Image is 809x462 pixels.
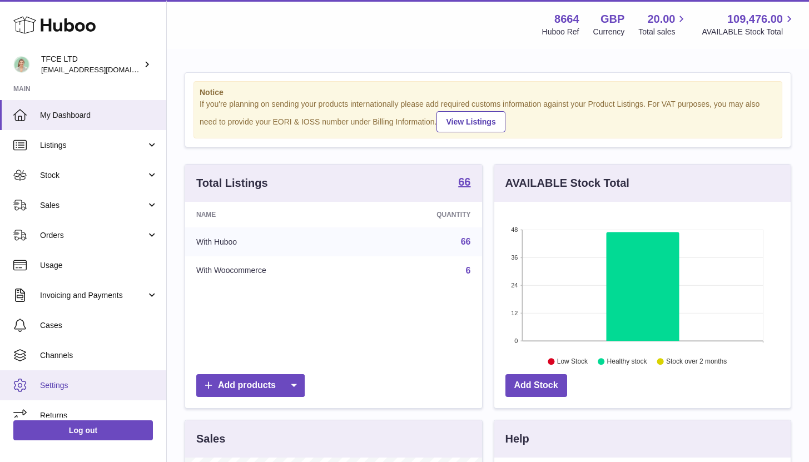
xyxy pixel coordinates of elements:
[542,27,579,37] div: Huboo Ref
[647,12,675,27] span: 20.00
[185,256,369,285] td: With Woocommerce
[511,282,518,289] text: 24
[436,111,505,132] a: View Listings
[40,110,158,121] span: My Dashboard
[13,420,153,440] a: Log out
[196,374,305,397] a: Add products
[638,12,688,37] a: 20.00 Total sales
[458,176,470,187] strong: 66
[511,254,518,261] text: 36
[200,87,776,98] strong: Notice
[600,12,624,27] strong: GBP
[40,140,146,151] span: Listings
[40,410,158,421] span: Returns
[41,65,163,74] span: [EMAIL_ADDRESS][DOMAIN_NAME]
[505,431,529,446] h3: Help
[40,260,158,271] span: Usage
[40,170,146,181] span: Stock
[200,99,776,132] div: If you're planning on sending your products internationally please add required customs informati...
[40,320,158,331] span: Cases
[638,27,688,37] span: Total sales
[702,27,796,37] span: AVAILABLE Stock Total
[13,56,30,73] img: hello@thefacialcuppingexpert.com
[40,380,158,391] span: Settings
[369,202,482,227] th: Quantity
[607,357,647,365] text: Healthy stock
[40,350,158,361] span: Channels
[514,337,518,344] text: 0
[505,374,567,397] a: Add Stock
[702,12,796,37] a: 109,476.00 AVAILABLE Stock Total
[196,431,225,446] h3: Sales
[557,357,588,365] text: Low Stock
[196,176,268,191] h3: Total Listings
[185,202,369,227] th: Name
[40,200,146,211] span: Sales
[40,230,146,241] span: Orders
[461,237,471,246] a: 66
[593,27,625,37] div: Currency
[511,226,518,233] text: 48
[666,357,727,365] text: Stock over 2 months
[554,12,579,27] strong: 8664
[466,266,471,275] a: 6
[511,310,518,316] text: 12
[41,54,141,75] div: TFCE LTD
[185,227,369,256] td: With Huboo
[727,12,783,27] span: 109,476.00
[40,290,146,301] span: Invoicing and Payments
[458,176,470,190] a: 66
[505,176,629,191] h3: AVAILABLE Stock Total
